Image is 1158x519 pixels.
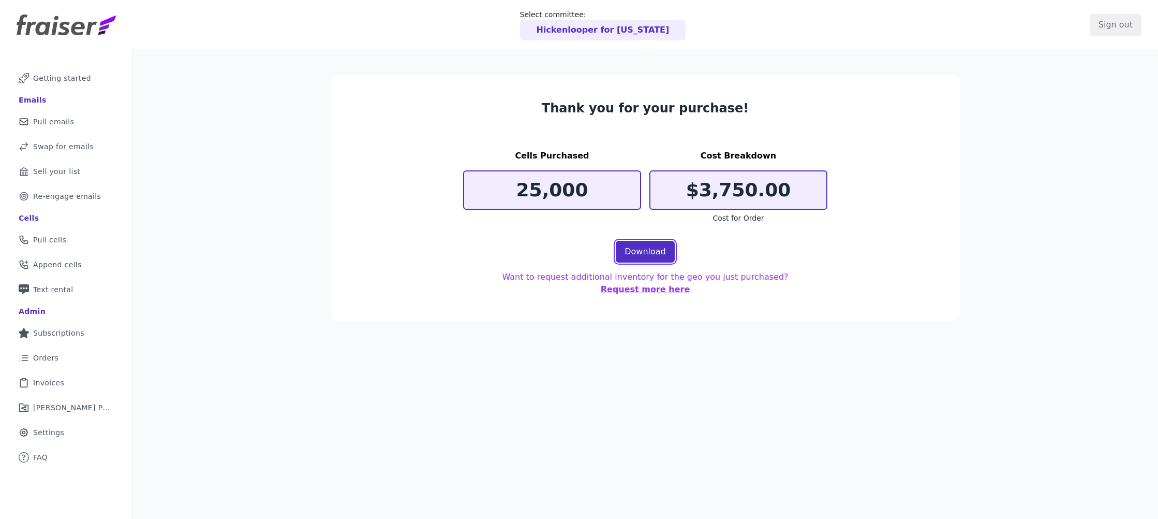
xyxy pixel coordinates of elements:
[33,259,82,270] span: Append cells
[8,396,124,419] a: [PERSON_NAME] Performance
[8,371,124,394] a: Invoices
[8,185,124,208] a: Re-engage emails
[601,283,690,296] button: Request more here
[33,452,48,463] span: FAQ
[19,95,47,105] div: Emails
[19,213,39,223] div: Cells
[463,100,827,117] h3: Thank you for your purchase!
[616,241,675,263] a: Download
[33,427,64,438] span: Settings
[17,15,116,35] img: Fraiser Logo
[8,322,124,344] a: Subscriptions
[33,73,91,83] span: Getting started
[33,284,73,295] span: Text rental
[8,421,124,444] a: Settings
[8,110,124,133] a: Pull emails
[8,278,124,301] a: Text rental
[1090,14,1141,36] input: Sign out
[8,253,124,276] a: Append cells
[520,9,686,20] p: Select committee:
[33,378,64,388] span: Invoices
[712,214,764,222] span: Cost for Order
[33,191,101,201] span: Re-engage emails
[33,402,111,413] span: [PERSON_NAME] Performance
[8,160,124,183] a: Sell your list
[463,271,827,296] p: Want to request additional inventory for the geo you just purchased?
[8,228,124,251] a: Pull cells
[537,24,670,36] p: Hickenlooper for [US_STATE]
[8,67,124,90] a: Getting started
[33,117,74,127] span: Pull emails
[33,235,66,245] span: Pull cells
[19,306,46,316] div: Admin
[8,446,124,469] a: FAQ
[520,9,686,40] a: Select committee: Hickenlooper for [US_STATE]
[649,150,827,162] h3: Cost Breakdown
[8,347,124,369] a: Orders
[33,166,80,177] span: Sell your list
[33,353,58,363] span: Orders
[463,150,641,162] h3: Cells Purchased
[33,141,94,152] span: Swap for emails
[33,328,84,338] span: Subscriptions
[464,180,640,200] p: 25,000
[8,135,124,158] a: Swap for emails
[650,180,826,200] p: $3,750.00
